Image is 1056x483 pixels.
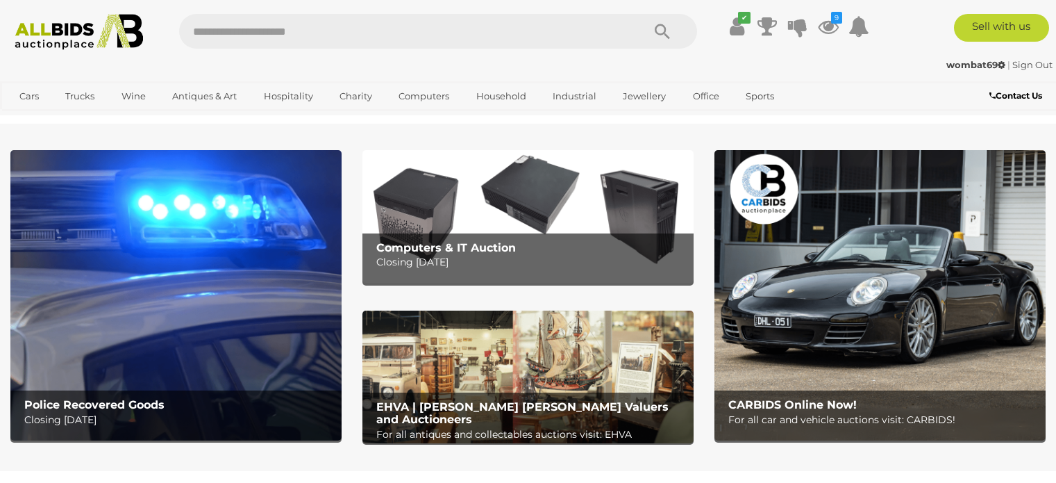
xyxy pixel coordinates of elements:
i: ✔ [738,12,751,24]
a: Charity [330,85,381,108]
a: Computers & IT Auction Computers & IT Auction Closing [DATE] [362,150,694,283]
button: Search [628,14,697,49]
a: Industrial [544,85,605,108]
strong: wombat69 [946,59,1005,70]
img: CARBIDS Online Now! [714,150,1046,441]
p: Closing [DATE] [376,254,687,271]
a: Office [684,85,728,108]
b: Police Recovered Goods [24,398,165,411]
a: 9 [818,14,839,39]
a: Jewellery [614,85,675,108]
a: Sell with us [954,14,1049,42]
span: | [1007,59,1010,70]
a: EHVA | Evans Hastings Valuers and Auctioneers EHVA | [PERSON_NAME] [PERSON_NAME] Valuers and Auct... [362,311,694,443]
a: Computers [389,85,458,108]
a: Police Recovered Goods Police Recovered Goods Closing [DATE] [10,150,342,441]
a: Sports [737,85,783,108]
a: Sign Out [1012,59,1053,70]
img: Allbids.com.au [8,14,151,50]
p: Closing [DATE] [24,411,335,429]
a: Cars [10,85,48,108]
a: Antiques & Art [163,85,246,108]
b: Computers & IT Auction [376,241,516,254]
a: Household [467,85,535,108]
img: Police Recovered Goods [10,150,342,441]
b: EHVA | [PERSON_NAME] [PERSON_NAME] Valuers and Auctioneers [376,400,669,426]
a: Wine [112,85,155,108]
a: ✔ [726,14,747,39]
a: Contact Us [989,88,1046,104]
a: Hospitality [255,85,322,108]
img: Computers & IT Auction [362,150,694,283]
a: [GEOGRAPHIC_DATA] [10,108,127,131]
a: Trucks [56,85,103,108]
a: CARBIDS Online Now! CARBIDS Online Now! For all car and vehicle auctions visit: CARBIDS! [714,150,1046,441]
p: For all antiques and collectables auctions visit: EHVA [376,426,687,443]
b: Contact Us [989,90,1042,101]
img: EHVA | Evans Hastings Valuers and Auctioneers [362,311,694,443]
i: 9 [831,12,842,24]
p: For all car and vehicle auctions visit: CARBIDS! [728,411,1039,429]
a: wombat69 [946,59,1007,70]
b: CARBIDS Online Now! [728,398,857,411]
